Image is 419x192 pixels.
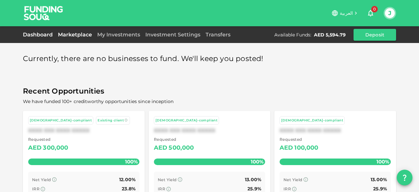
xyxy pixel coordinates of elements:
[283,177,302,182] span: Net Yield
[23,53,264,65] span: Currently, there are no businesses to fund. We'll keep you posted!
[154,127,265,134] div: XXXX XXX XXXX XXXXX
[95,32,143,38] a: My Investments
[23,85,396,98] span: Recent Opportunities
[154,136,194,143] span: Requested
[397,170,412,185] button: question
[98,118,124,122] span: Existing client
[281,118,343,123] div: [DEMOGRAPHIC_DATA]-compliant
[249,157,265,166] span: 100%
[122,186,136,192] span: 23.8%
[371,6,378,12] span: 0
[245,177,261,182] span: 13.00%
[169,143,194,153] div: 500,000
[158,186,165,191] span: IRR
[385,8,395,18] button: J
[55,32,95,38] a: Marketplace
[247,186,261,192] span: 25.9%
[30,118,92,123] div: [DEMOGRAPHIC_DATA]-compliant
[123,157,139,166] span: 100%
[23,32,55,38] a: Dashboard
[354,29,396,41] button: Deposit
[294,143,318,153] div: 100,000
[371,177,387,182] span: 13.00%
[314,32,346,38] div: AED 5,594.79
[340,10,353,16] span: العربية
[32,177,51,182] span: Net Yield
[23,98,173,104] span: We have funded 100+ creditworthy opportunities since inception
[119,177,136,182] span: 12.00%
[155,118,217,123] div: [DEMOGRAPHIC_DATA]-compliant
[32,186,40,191] span: IRR
[154,143,167,153] div: AED
[43,143,68,153] div: 300,000
[375,157,391,166] span: 100%
[28,143,42,153] div: AED
[143,32,203,38] a: Investment Settings
[274,32,311,38] div: Available Funds :
[203,32,233,38] a: Transfers
[364,7,377,20] button: 0
[280,136,319,143] span: Requested
[280,143,293,153] div: AED
[158,177,177,182] span: Net Yield
[28,136,68,143] span: Requested
[373,186,387,192] span: 25.9%
[283,186,291,191] span: IRR
[28,127,139,134] div: XXXX XXX XXXX XXXXX
[280,127,391,134] div: XXXX XXX XXXX XXXXX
